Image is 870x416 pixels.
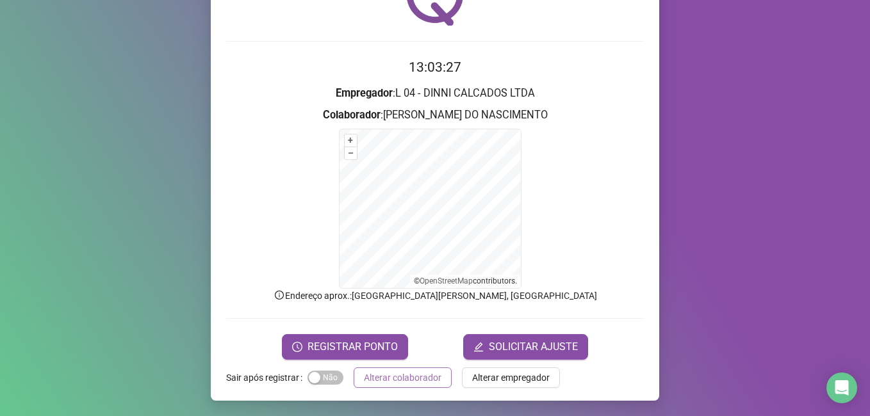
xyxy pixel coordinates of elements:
[463,334,588,360] button: editSOLICITAR AJUSTE
[473,342,484,352] span: edit
[345,147,357,159] button: –
[282,334,408,360] button: REGISTRAR PONTO
[462,367,560,388] button: Alterar empregador
[226,367,308,388] label: Sair após registrar
[274,289,285,301] span: info-circle
[345,134,357,147] button: +
[826,372,857,403] div: Open Intercom Messenger
[226,289,644,303] p: Endereço aprox. : [GEOGRAPHIC_DATA][PERSON_NAME], [GEOGRAPHIC_DATA]
[409,60,461,75] time: 13:03:27
[420,276,473,285] a: OpenStreetMap
[489,339,578,355] span: SOLICITAR AJUSTE
[414,276,517,285] li: © contributors.
[336,87,393,99] strong: Empregador
[364,371,441,385] span: Alterar colaborador
[472,371,550,385] span: Alterar empregador
[292,342,302,352] span: clock-circle
[226,107,644,124] h3: : [PERSON_NAME] DO NASCIMENTO
[354,367,452,388] button: Alterar colaborador
[226,85,644,102] h3: : L 04 - DINNI CALCADOS LTDA
[323,109,381,121] strong: Colaborador
[308,339,398,355] span: REGISTRAR PONTO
